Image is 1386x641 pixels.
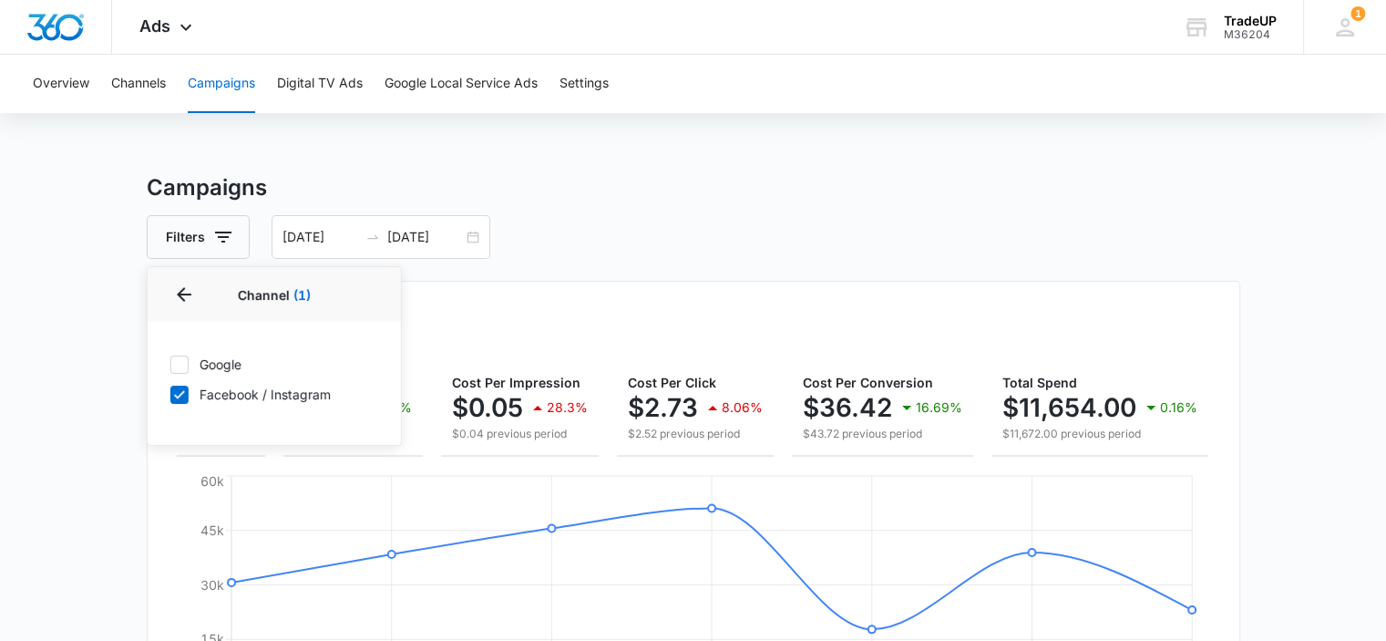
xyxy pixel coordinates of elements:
p: $11,654.00 [1002,393,1136,422]
span: swap-right [365,230,380,244]
span: Cost Per Conversion [803,375,933,390]
span: Cost Per Impression [452,375,580,390]
label: Google [169,355,379,374]
button: Google Local Service Ads [385,55,538,113]
button: Digital TV Ads [277,55,363,113]
input: End date [387,227,463,247]
tspan: 60k [200,472,224,488]
p: $2.73 [628,393,698,422]
tspan: 30k [200,576,224,592]
span: 1 [1350,6,1365,21]
p: $2.52 previous period [628,426,763,442]
p: Channel [169,285,379,305]
button: Overview [33,55,89,113]
button: Filters [147,215,250,259]
p: 16.69% [916,401,962,414]
div: account name [1224,14,1277,28]
button: Channels [111,55,166,113]
p: $0.04 previous period [452,426,588,442]
button: Settings [560,55,609,113]
input: Start date [282,227,358,247]
label: Facebook / Instagram [169,385,379,404]
p: $0.05 [452,393,523,422]
p: $43.72 previous period [803,426,962,442]
p: 28.3% [547,401,588,414]
button: Back [169,280,199,309]
span: to [365,230,380,244]
div: account id [1224,28,1277,41]
p: 0.16% [1160,401,1197,414]
p: $36.42 [803,393,892,422]
span: Cost Per Click [628,375,716,390]
button: Campaigns [188,55,255,113]
p: $11,672.00 previous period [1002,426,1197,442]
tspan: 45k [200,522,224,538]
div: notifications count [1350,6,1365,21]
span: (1) [293,287,311,303]
span: Total Spend [1002,375,1077,390]
p: 8.06% [722,401,763,414]
span: Ads [139,16,170,36]
h3: Campaigns [147,171,1240,204]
